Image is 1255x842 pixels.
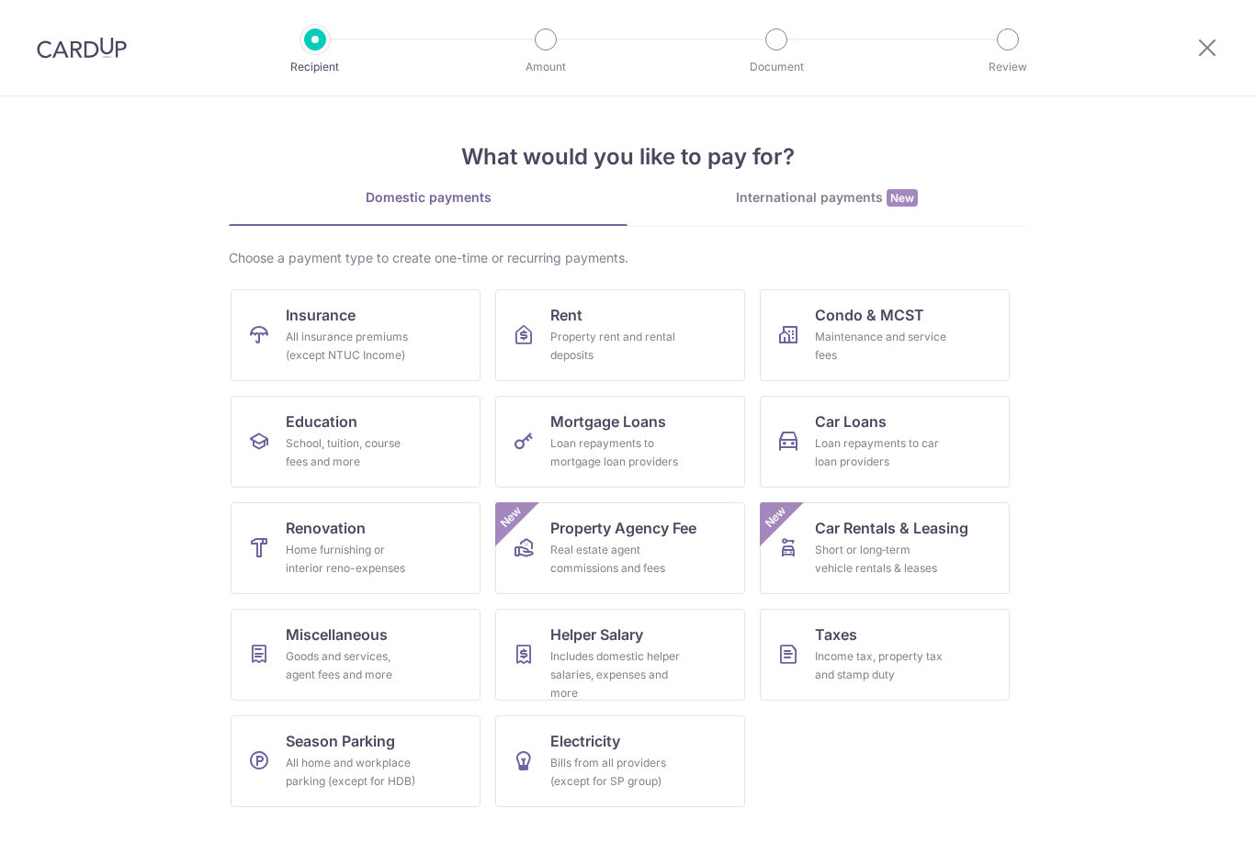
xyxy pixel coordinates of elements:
[815,410,887,432] span: Car Loans
[286,541,418,578] div: Home furnishing or interior reno-expenses
[550,328,683,365] div: Property rent and rental deposits
[495,396,745,488] a: Mortgage LoansLoan repayments to mortgage loan providers
[231,502,481,594] a: RenovationHome furnishing or interior reno-expenses
[550,434,683,471] div: Loan repayments to mortgage loan providers
[760,502,1010,594] a: Car Rentals & LeasingShort or long‑term vehicle rentals & leasesNew
[247,58,383,76] p: Recipient
[550,730,620,752] span: Electricity
[37,37,127,59] img: CardUp
[550,517,696,539] span: Property Agency Fee
[286,754,418,791] div: All home and workplace parking (except for HDB)
[550,754,683,791] div: Bills from all providers (except for SP group)
[229,188,627,207] div: Domestic payments
[761,502,791,533] span: New
[286,304,356,326] span: Insurance
[231,715,481,807] a: Season ParkingAll home and workplace parking (except for HDB)
[940,58,1076,76] p: Review
[760,396,1010,488] a: Car LoansLoan repayments to car loan providers
[815,517,968,539] span: Car Rentals & Leasing
[815,623,857,646] span: Taxes
[229,140,1026,174] h4: What would you like to pay for?
[815,304,924,326] span: Condo & MCST
[550,623,643,646] span: Helper Salary
[550,647,683,702] div: Includes domestic helper salaries, expenses and more
[495,609,745,701] a: Helper SalaryIncludes domestic helper salaries, expenses and more
[760,609,1010,701] a: TaxesIncome tax, property tax and stamp duty
[478,58,614,76] p: Amount
[815,434,947,471] div: Loan repayments to car loan providers
[286,434,418,471] div: School, tuition, course fees and more
[286,517,366,539] span: Renovation
[229,249,1026,267] div: Choose a payment type to create one-time or recurring payments.
[815,541,947,578] div: Short or long‑term vehicle rentals & leases
[550,304,582,326] span: Rent
[286,410,357,432] span: Education
[627,188,1026,208] div: International payments
[286,328,418,365] div: All insurance premiums (except NTUC Income)
[231,396,481,488] a: EducationSchool, tuition, course fees and more
[815,328,947,365] div: Maintenance and service fees
[495,715,745,807] a: ElectricityBills from all providers (except for SP group)
[760,289,1010,381] a: Condo & MCSTMaintenance and service fees
[286,730,395,752] span: Season Parking
[286,647,418,684] div: Goods and services, agent fees and more
[887,189,918,207] span: New
[286,623,388,646] span: Miscellaneous
[815,647,947,684] div: Income tax, property tax and stamp duty
[708,58,844,76] p: Document
[495,289,745,381] a: RentProperty rent and rental deposits
[550,541,683,578] div: Real estate agent commissions and fees
[496,502,526,533] span: New
[231,289,481,381] a: InsuranceAll insurance premiums (except NTUC Income)
[550,410,666,432] span: Mortgage Loans
[495,502,745,594] a: Property Agency FeeReal estate agent commissions and feesNew
[231,609,481,701] a: MiscellaneousGoods and services, agent fees and more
